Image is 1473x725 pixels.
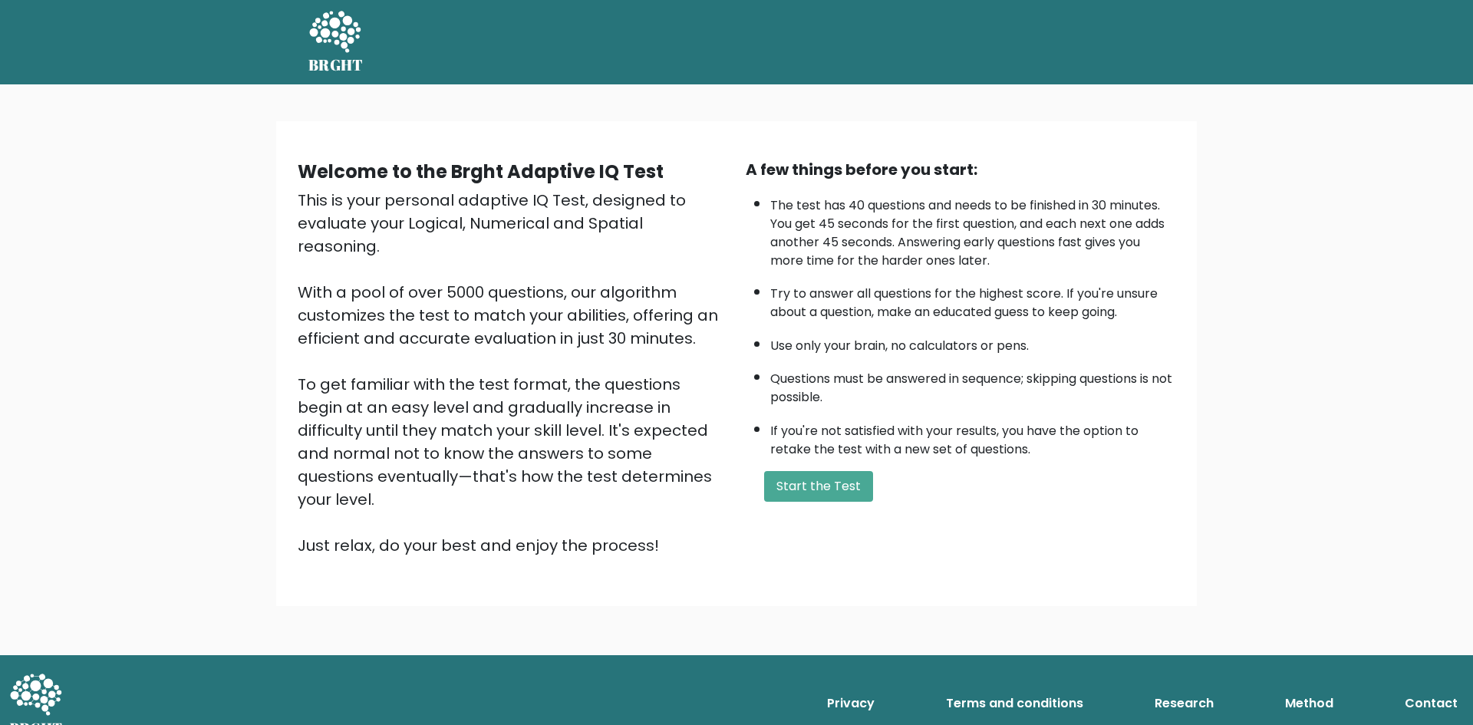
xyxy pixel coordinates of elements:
a: BRGHT [308,6,364,78]
a: Research [1148,688,1220,719]
a: Method [1279,688,1340,719]
li: Use only your brain, no calculators or pens. [770,329,1175,355]
li: The test has 40 questions and needs to be finished in 30 minutes. You get 45 seconds for the firs... [770,189,1175,270]
h5: BRGHT [308,56,364,74]
li: If you're not satisfied with your results, you have the option to retake the test with a new set ... [770,414,1175,459]
button: Start the Test [764,471,873,502]
li: Try to answer all questions for the highest score. If you're unsure about a question, make an edu... [770,277,1175,321]
li: Questions must be answered in sequence; skipping questions is not possible. [770,362,1175,407]
a: Terms and conditions [940,688,1089,719]
b: Welcome to the Brght Adaptive IQ Test [298,159,664,184]
div: This is your personal adaptive IQ Test, designed to evaluate your Logical, Numerical and Spatial ... [298,189,727,557]
a: Privacy [821,688,881,719]
div: A few things before you start: [746,158,1175,181]
a: Contact [1399,688,1464,719]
